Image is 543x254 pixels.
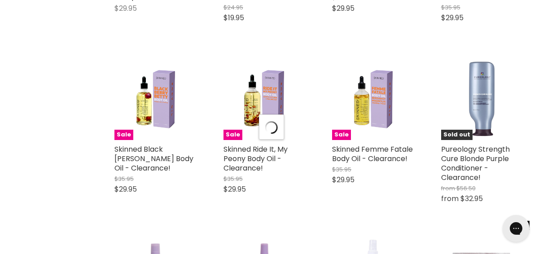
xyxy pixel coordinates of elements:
[223,184,246,194] span: $29.95
[223,175,243,183] span: $35.95
[332,130,351,140] span: Sale
[114,58,197,140] a: Skinned Black Berry Betty Body Oil - Clearance!Sale
[460,193,483,204] span: $32.95
[441,193,459,204] span: from
[114,144,193,173] a: Skinned Black [PERSON_NAME] Body Oil - Clearance!
[332,144,413,164] a: Skinned Femme Fatale Body Oil - Clearance!
[332,58,414,140] a: Skinned Femme Fatale Body Oil - Clearance!Sale
[332,3,355,13] span: $29.95
[233,58,295,140] img: Skinned Ride It, My Peony Body Oil - Clearance!
[441,58,523,140] img: Pureology Strength Cure Blonde Purple Conditioner - Clearance!
[441,130,473,140] span: Sold out
[223,13,244,23] span: $19.95
[223,130,242,140] span: Sale
[332,165,351,174] span: $35.95
[114,175,134,183] span: $35.95
[342,58,404,140] img: Skinned Femme Fatale Body Oil - Clearance!
[114,130,133,140] span: Sale
[441,184,455,193] span: from
[332,175,355,185] span: $29.95
[441,13,464,23] span: $29.95
[441,144,510,183] a: Pureology Strength Cure Blonde Purple Conditioner - Clearance!
[441,58,523,140] a: Pureology Strength Cure Blonde Purple Conditioner - Clearance!Sold out
[125,58,186,140] img: Skinned Black Berry Betty Body Oil - Clearance!
[114,184,137,194] span: $29.95
[223,3,243,12] span: $24.95
[114,3,137,13] span: $29.95
[441,3,460,12] span: $35.95
[223,58,306,140] a: Skinned Ride It, My Peony Body Oil - Clearance!Sale
[498,212,534,245] iframe: Gorgias live chat messenger
[223,144,288,173] a: Skinned Ride It, My Peony Body Oil - Clearance!
[456,184,476,193] span: $56.50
